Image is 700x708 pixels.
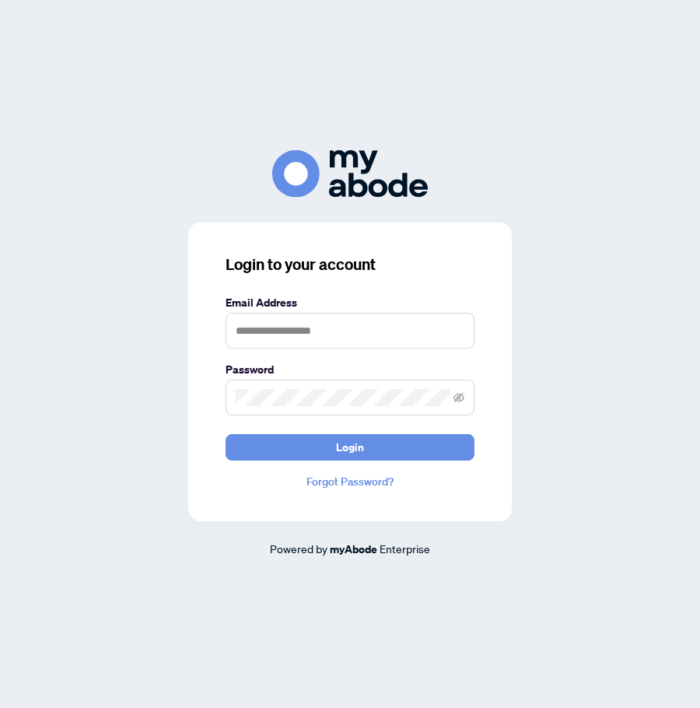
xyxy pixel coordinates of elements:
[272,150,428,198] img: ma-logo
[226,361,474,378] label: Password
[226,434,474,461] button: Login
[270,542,327,556] span: Powered by
[226,294,474,311] label: Email Address
[453,392,464,403] span: eye-invisible
[336,435,364,460] span: Login
[380,542,430,556] span: Enterprise
[226,254,474,275] h3: Login to your account
[330,541,377,558] a: myAbode
[226,473,474,490] a: Forgot Password?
